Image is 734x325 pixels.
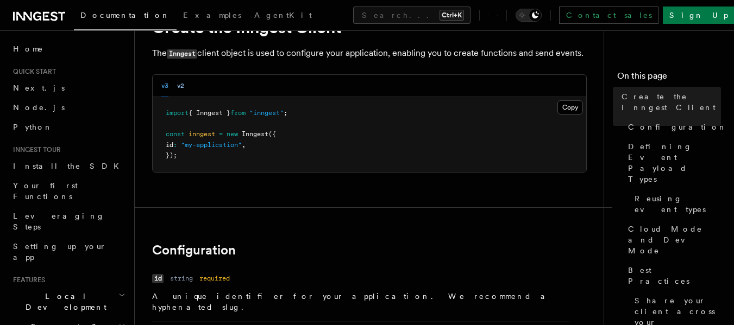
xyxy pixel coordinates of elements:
[13,123,53,131] span: Python
[9,98,128,117] a: Node.js
[227,130,238,138] span: new
[189,130,215,138] span: inngest
[624,117,721,137] a: Configuration
[617,69,721,87] h4: On this page
[166,141,173,149] span: id
[9,176,128,206] a: Your first Functions
[199,274,230,283] dd: required
[516,9,542,22] button: Toggle dark mode
[152,274,164,283] code: id
[268,130,276,138] span: ({
[9,117,128,137] a: Python
[254,11,312,20] span: AgentKit
[622,91,721,113] span: Create the Inngest Client
[242,141,246,149] span: ,
[13,43,43,54] span: Home
[13,84,65,92] span: Next.js
[440,10,464,21] kbd: Ctrl+K
[628,122,727,132] span: Configuration
[630,189,721,219] a: Reusing event types
[13,103,65,112] span: Node.js
[628,141,721,184] span: Defining Event Payload Types
[161,75,168,97] button: v3
[152,291,569,313] p: A unique identifier for your application. We recommend a hyphenated slug.
[13,242,106,262] span: Setting up your app
[557,100,583,114] button: Copy
[617,87,721,117] a: Create the Inngest Client
[230,109,246,117] span: from
[152,46,587,61] p: The client object is used to configure your application, enabling you to create functions and sen...
[170,274,193,283] dd: string
[166,109,189,117] span: import
[189,109,230,117] span: { Inngest }
[628,224,721,256] span: Cloud Mode and Dev Mode
[152,243,236,258] a: Configuration
[249,109,284,117] span: "inngest"
[177,3,248,29] a: Examples
[628,265,721,286] span: Best Practices
[181,141,242,149] span: "my-application"
[9,291,118,313] span: Local Development
[9,286,128,317] button: Local Development
[284,109,287,117] span: ;
[80,11,170,20] span: Documentation
[219,130,223,138] span: =
[9,276,45,284] span: Features
[248,3,318,29] a: AgentKit
[183,11,241,20] span: Examples
[353,7,470,24] button: Search...Ctrl+K
[9,39,128,59] a: Home
[9,78,128,98] a: Next.js
[167,49,197,59] code: Inngest
[624,137,721,189] a: Defining Event Payload Types
[173,141,177,149] span: :
[624,260,721,291] a: Best Practices
[9,156,128,176] a: Install the SDK
[74,3,177,30] a: Documentation
[13,181,78,201] span: Your first Functions
[166,130,185,138] span: const
[242,130,268,138] span: Inngest
[13,162,126,170] span: Install the SDK
[177,75,184,97] button: v2
[559,7,658,24] a: Contact sales
[9,237,128,267] a: Setting up your app
[635,193,721,215] span: Reusing event types
[624,219,721,260] a: Cloud Mode and Dev Mode
[166,151,177,159] span: });
[13,212,105,231] span: Leveraging Steps
[9,67,56,76] span: Quick start
[9,206,128,237] a: Leveraging Steps
[9,145,61,154] span: Inngest tour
